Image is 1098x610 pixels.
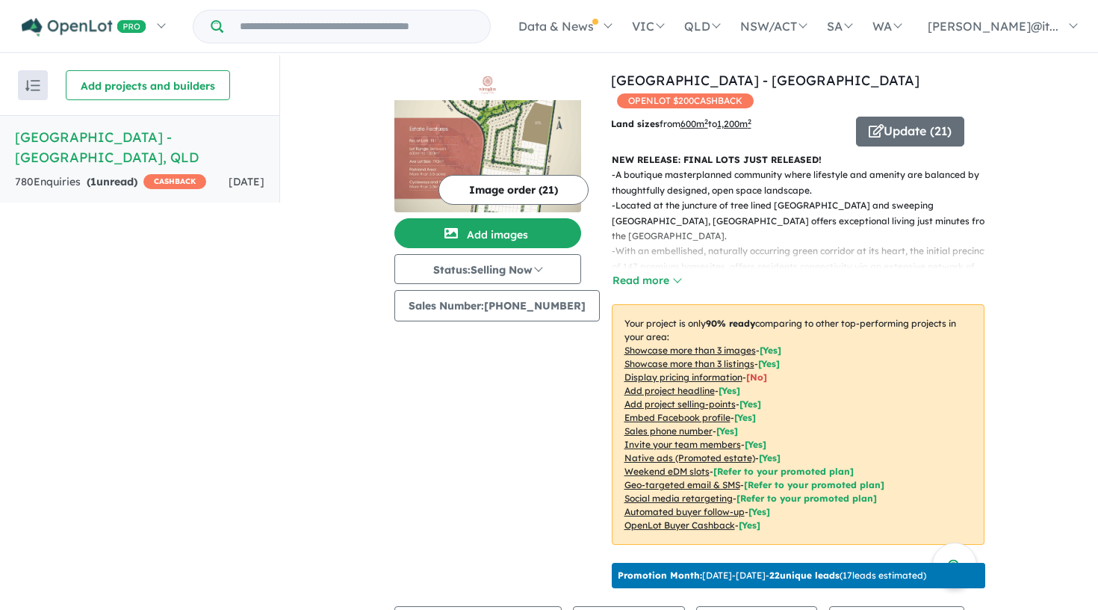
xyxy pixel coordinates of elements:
[856,117,964,147] button: Update (21)
[226,10,487,43] input: Try estate name, suburb, builder or developer
[624,358,754,369] u: Showcase more than 3 listings
[400,76,575,94] img: Wirraglen Estate - Highfields Logo
[22,18,146,37] img: Openlot PRO Logo White
[745,439,766,450] span: [ Yes ]
[229,175,264,188] span: [DATE]
[438,175,589,205] button: Image order (21)
[760,345,781,356] span: [ Yes ]
[708,118,751,129] span: to
[624,452,755,463] u: Native ads (Promoted estate)
[143,174,206,189] span: CASHBACK
[624,425,713,437] u: Sales phone number
[739,520,760,531] span: [Yes]
[624,345,756,356] u: Showcase more than 3 images
[704,117,708,126] sup: 2
[758,358,780,369] span: [ Yes ]
[624,479,740,490] u: Geo-targeted email & SMS
[611,117,845,132] p: from
[680,118,708,129] u: 600 m
[624,439,741,450] u: Invite your team members
[739,398,761,410] span: [ Yes ]
[736,493,877,504] span: [Refer to your promoted plan]
[25,80,40,91] img: sort.svg
[713,466,854,477] span: [Refer to your promoted plan]
[746,372,767,383] span: [ No ]
[394,218,581,248] button: Add images
[618,569,926,582] p: [DATE] - [DATE] - ( 17 leads estimated)
[624,506,745,517] u: Automated buyer follow-up
[734,412,756,423] span: [ Yes ]
[394,100,581,212] img: Wirraglen Estate - Highfields
[611,118,660,129] b: Land sizes
[624,372,742,383] u: Display pricing information
[15,127,264,167] h5: [GEOGRAPHIC_DATA] - [GEOGRAPHIC_DATA] , QLD
[624,466,710,477] u: Weekend eDM slots
[90,175,96,188] span: 1
[612,167,996,198] p: - A boutique masterplanned community where lifestyle and amenity are balanced by thoughtfully des...
[617,93,754,108] span: OPENLOT $ 200 CASHBACK
[624,520,735,531] u: OpenLot Buyer Cashback
[394,254,581,284] button: Status:Selling Now
[611,72,919,89] a: [GEOGRAPHIC_DATA] - [GEOGRAPHIC_DATA]
[612,244,996,289] p: - With an embellished, naturally occurring green corridor at its heart, the initial precinct of 1...
[719,385,740,396] span: [ Yes ]
[624,385,715,396] u: Add project headline
[394,70,581,212] a: Wirraglen Estate - Highfields LogoWirraglen Estate - Highfields
[612,152,984,167] p: NEW RELEASE: FINAL LOTS JUST RELEASED!
[744,479,884,490] span: [Refer to your promoted plan]
[624,398,736,410] u: Add project selling-points
[618,570,702,581] b: Promotion Month:
[928,19,1058,34] span: [PERSON_NAME]@it...
[716,425,738,437] span: [ Yes ]
[87,175,137,188] strong: ( unread)
[15,173,206,191] div: 780 Enquir ies
[769,570,840,581] b: 22 unique leads
[706,318,755,329] b: 90 % ready
[624,412,731,423] u: Embed Facebook profile
[612,304,984,545] p: Your project is only comparing to other top-performing projects in your area: - - - - - - - - - -...
[66,70,230,100] button: Add projects and builders
[759,452,781,463] span: [Yes]
[394,290,600,321] button: Sales Number:[PHONE_NUMBER]
[717,118,751,129] u: 1,200 m
[748,506,770,517] span: [Yes]
[748,117,751,126] sup: 2
[624,493,733,504] u: Social media retargeting
[612,272,682,289] button: Read more
[612,198,996,244] p: - Located at the juncture of tree lined [GEOGRAPHIC_DATA] and sweeping [GEOGRAPHIC_DATA], [GEOGRA...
